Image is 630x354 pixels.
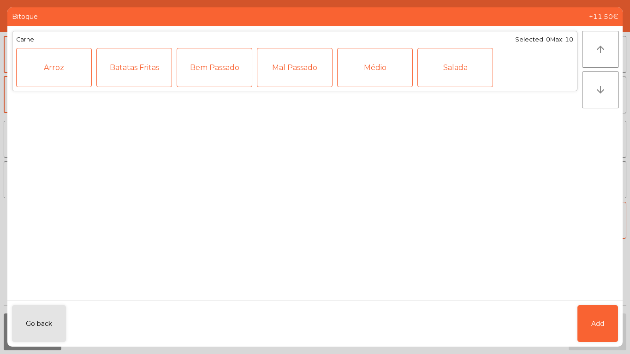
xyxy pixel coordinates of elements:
[177,48,252,87] div: Bem Passado
[417,48,493,87] div: Salada
[595,84,606,95] i: arrow_downward
[582,71,619,108] button: arrow_downward
[337,48,413,87] div: Médio
[591,319,604,329] span: Add
[577,305,618,342] button: Add
[595,44,606,55] i: arrow_upward
[96,48,172,87] div: Batatas Fritas
[515,36,550,43] span: Selected: 0
[12,12,38,22] span: Bitoque
[257,48,333,87] div: Mal Passado
[16,35,34,44] div: Carne
[582,31,619,68] button: arrow_upward
[12,305,66,342] button: Go back
[16,48,92,87] div: Arroz
[589,12,618,22] span: +11.50€
[550,36,573,43] span: Max: 10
